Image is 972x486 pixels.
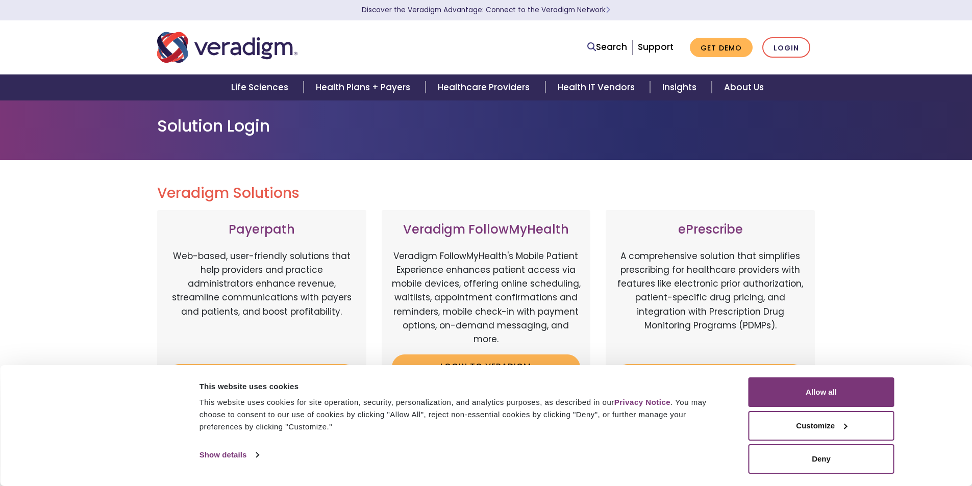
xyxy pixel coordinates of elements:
button: Deny [749,444,894,474]
img: Veradigm logo [157,31,297,64]
a: Search [587,40,627,54]
a: Login to Veradigm FollowMyHealth [392,354,581,388]
a: Health Plans + Payers [304,74,426,100]
a: Life Sciences [219,74,304,100]
a: Insights [650,74,712,100]
a: Get Demo [690,38,753,58]
h3: Veradigm FollowMyHealth [392,222,581,237]
a: Login to ePrescribe [616,364,805,388]
a: About Us [712,74,776,100]
h1: Solution Login [157,116,815,136]
a: Privacy Notice [614,398,670,406]
a: Login [762,37,810,58]
div: This website uses cookies for site operation, security, personalization, and analytics purposes, ... [200,396,726,433]
h2: Veradigm Solutions [157,185,815,202]
h3: Payerpath [167,222,356,237]
a: Login to Payerpath [167,364,356,388]
button: Customize [749,411,894,441]
a: Support [638,41,674,53]
p: Web-based, user-friendly solutions that help providers and practice administrators enhance revenu... [167,249,356,356]
p: A comprehensive solution that simplifies prescribing for healthcare providers with features like ... [616,249,805,356]
span: Learn More [606,5,610,15]
a: Health IT Vendors [545,74,650,100]
p: Veradigm FollowMyHealth's Mobile Patient Experience enhances patient access via mobile devices, o... [392,249,581,346]
a: Show details [200,447,259,463]
div: This website uses cookies [200,380,726,393]
h3: ePrescribe [616,222,805,237]
a: Healthcare Providers [426,74,545,100]
button: Allow all [749,377,894,407]
a: Discover the Veradigm Advantage: Connect to the Veradigm NetworkLearn More [362,5,610,15]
